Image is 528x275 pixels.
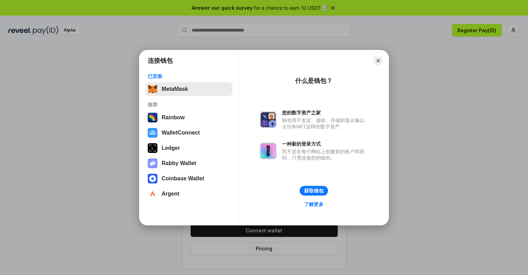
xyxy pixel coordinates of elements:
div: MetaMask [162,86,188,92]
div: 钱包用于发送、接收、存储和显示像以太坊和NFT这样的数字资产。 [282,117,368,130]
button: Close [373,56,383,66]
a: 了解更多 [300,200,328,209]
div: Argent [162,191,180,197]
img: svg+xml,%3Csvg%20width%3D%2228%22%20height%3D%2228%22%20viewBox%3D%220%200%2028%2028%22%20fill%3D... [148,189,157,199]
img: svg+xml,%3Csvg%20width%3D%22120%22%20height%3D%22120%22%20viewBox%3D%220%200%20120%20120%22%20fil... [148,113,157,122]
img: svg+xml,%3Csvg%20xmlns%3D%22http%3A%2F%2Fwww.w3.org%2F2000%2Fsvg%22%20fill%3D%22none%22%20viewBox... [260,143,276,159]
img: svg+xml,%3Csvg%20width%3D%2228%22%20height%3D%2228%22%20viewBox%3D%220%200%2028%2028%22%20fill%3D... [148,174,157,183]
img: svg+xml,%3Csvg%20xmlns%3D%22http%3A%2F%2Fwww.w3.org%2F2000%2Fsvg%22%20width%3D%2228%22%20height%3... [148,143,157,153]
div: 什么是钱包？ [295,77,333,85]
img: svg+xml,%3Csvg%20xmlns%3D%22http%3A%2F%2Fwww.w3.org%2F2000%2Fsvg%22%20fill%3D%22none%22%20viewBox... [148,158,157,168]
div: WalletConnect [162,130,200,136]
div: Coinbase Wallet [162,175,204,182]
div: 您的数字资产之家 [282,110,368,116]
button: Rainbow [146,111,233,124]
img: svg+xml,%3Csvg%20width%3D%2228%22%20height%3D%2228%22%20viewBox%3D%220%200%2028%2028%22%20fill%3D... [148,128,157,138]
div: 了解更多 [304,201,324,207]
button: Ledger [146,141,233,155]
button: Rabby Wallet [146,156,233,170]
button: Coinbase Wallet [146,172,233,186]
button: 获取钱包 [300,186,328,196]
button: WalletConnect [146,126,233,140]
div: 推荐 [148,102,230,108]
div: 而不是在每个网站上创建新的账户和密码，只需连接您的钱包。 [282,148,368,161]
img: svg+xml,%3Csvg%20xmlns%3D%22http%3A%2F%2Fwww.w3.org%2F2000%2Fsvg%22%20fill%3D%22none%22%20viewBox... [260,111,276,128]
div: Rabby Wallet [162,160,196,166]
button: MetaMask [146,82,233,96]
div: 已安装 [148,73,230,79]
button: Argent [146,187,233,201]
div: 获取钱包 [304,188,324,194]
h1: 连接钱包 [148,57,173,65]
img: svg+xml,%3Csvg%20fill%3D%22none%22%20height%3D%2233%22%20viewBox%3D%220%200%2035%2033%22%20width%... [148,84,157,94]
div: Ledger [162,145,180,151]
div: Rainbow [162,114,185,121]
div: 一种新的登录方式 [282,141,368,147]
